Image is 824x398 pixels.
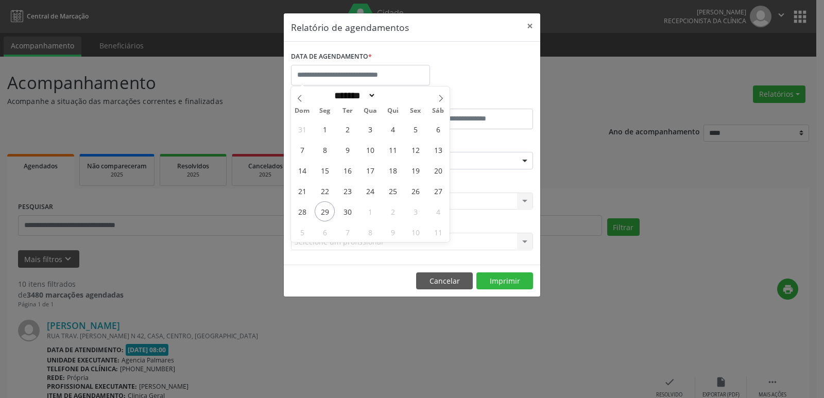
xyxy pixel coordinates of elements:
[360,181,380,201] span: Setembro 24, 2025
[360,140,380,160] span: Setembro 10, 2025
[360,222,380,242] span: Outubro 8, 2025
[428,222,448,242] span: Outubro 11, 2025
[315,119,335,139] span: Setembro 1, 2025
[331,90,376,101] select: Month
[315,140,335,160] span: Setembro 8, 2025
[428,119,448,139] span: Setembro 6, 2025
[383,160,403,180] span: Setembro 18, 2025
[404,108,427,114] span: Sex
[383,222,403,242] span: Outubro 9, 2025
[416,272,473,290] button: Cancelar
[360,201,380,221] span: Outubro 1, 2025
[405,181,425,201] span: Setembro 26, 2025
[291,49,372,65] label: DATA DE AGENDAMENTO
[383,181,403,201] span: Setembro 25, 2025
[520,13,540,39] button: Close
[315,201,335,221] span: Setembro 29, 2025
[292,160,312,180] span: Setembro 14, 2025
[336,108,359,114] span: Ter
[337,222,357,242] span: Outubro 7, 2025
[315,160,335,180] span: Setembro 15, 2025
[292,181,312,201] span: Setembro 21, 2025
[292,140,312,160] span: Setembro 7, 2025
[405,160,425,180] span: Setembro 19, 2025
[291,108,314,114] span: Dom
[476,272,533,290] button: Imprimir
[376,90,410,101] input: Year
[337,160,357,180] span: Setembro 16, 2025
[428,140,448,160] span: Setembro 13, 2025
[405,201,425,221] span: Outubro 3, 2025
[428,201,448,221] span: Outubro 4, 2025
[405,222,425,242] span: Outubro 10, 2025
[383,140,403,160] span: Setembro 11, 2025
[337,140,357,160] span: Setembro 9, 2025
[383,119,403,139] span: Setembro 4, 2025
[337,201,357,221] span: Setembro 30, 2025
[360,160,380,180] span: Setembro 17, 2025
[359,108,382,114] span: Qua
[292,201,312,221] span: Setembro 28, 2025
[337,119,357,139] span: Setembro 2, 2025
[315,222,335,242] span: Outubro 6, 2025
[428,160,448,180] span: Setembro 20, 2025
[314,108,336,114] span: Seg
[382,108,404,114] span: Qui
[337,181,357,201] span: Setembro 23, 2025
[428,181,448,201] span: Setembro 27, 2025
[291,21,409,34] h5: Relatório de agendamentos
[292,119,312,139] span: Agosto 31, 2025
[383,201,403,221] span: Outubro 2, 2025
[405,140,425,160] span: Setembro 12, 2025
[415,93,533,109] label: ATÉ
[405,119,425,139] span: Setembro 5, 2025
[427,108,450,114] span: Sáb
[360,119,380,139] span: Setembro 3, 2025
[292,222,312,242] span: Outubro 5, 2025
[315,181,335,201] span: Setembro 22, 2025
